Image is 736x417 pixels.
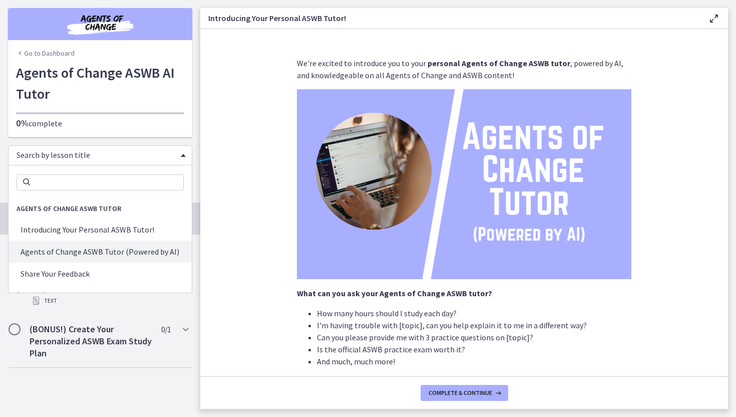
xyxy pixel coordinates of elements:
[317,343,631,355] li: Is the official ASWB practice exam worth it?
[421,385,508,401] button: Complete & continue
[9,198,129,219] span: Agents of Change ASWB Tutor
[297,57,631,81] p: We're excited to introduce you to your , powered by AI, and knowledgeable on all Agents of Change...
[32,295,188,307] div: Text
[428,58,570,68] strong: personal Agents of Change ASWB tutor
[16,48,75,58] a: Go to Dashboard
[317,319,631,331] li: I'm having trouble with [topic], can you help explain it to me in a different way?
[17,150,176,160] span: Search by lesson title
[9,285,192,317] span: (BONUS!) Create Your Personalized ASWB Exam Study Plan
[40,12,160,36] img: Agents of Change
[161,323,171,335] span: 0 / 1
[297,375,631,411] p: However, like any AI chatbot, there may be mistakes. If you see something you don't expect or som...
[317,355,631,367] li: And much, much more!
[297,288,492,298] strong: What can you ask your Agents of Change ASWB tutor?
[9,263,192,285] li: Share Your Feedback
[8,145,192,165] div: Search by lesson title
[208,12,692,24] h3: Introducing Your Personal ASWB Tutor!
[9,241,192,263] li: Agents of Change ASWB Tutor (Powered by AI)
[9,219,192,241] li: Introducing Your Personal ASWB Tutor!
[429,389,492,397] span: Complete & continue
[16,62,184,104] h1: Agents of Change ASWB AI Tutor
[32,283,188,307] div: Share Your Feedback
[317,307,631,319] li: How many hours should I study each day?
[297,89,631,279] img: Agents_of_Change_Tutor.png
[16,117,184,129] p: complete
[317,331,631,343] li: Can you please provide me with 3 practice questions on [topic]?
[30,323,152,359] h2: (BONUS!) Create Your Personalized ASWB Exam Study Plan
[16,117,29,129] span: 0%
